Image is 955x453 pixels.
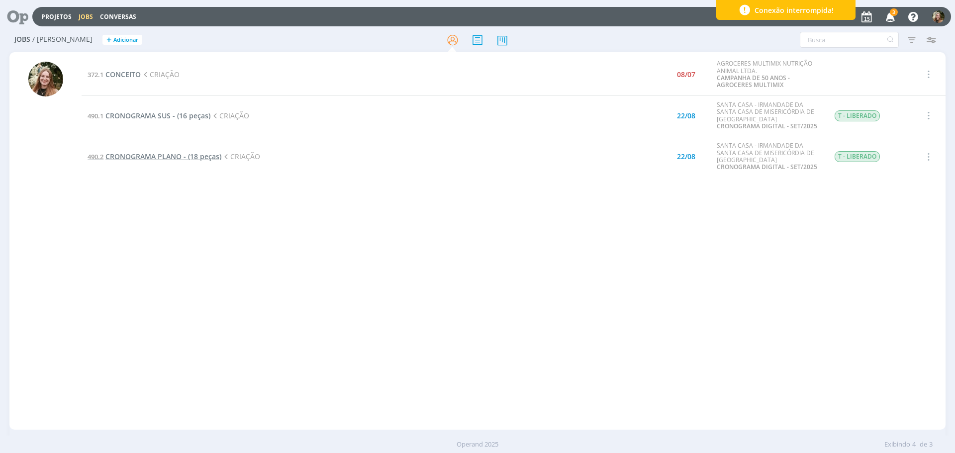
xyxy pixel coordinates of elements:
[113,37,138,43] span: Adicionar
[106,35,111,45] span: +
[41,12,72,21] a: Projetos
[221,152,260,161] span: CRIAÇÃO
[100,12,136,21] a: Conversas
[929,440,933,450] span: 3
[912,440,916,450] span: 4
[210,111,249,120] span: CRIAÇÃO
[88,70,103,79] span: 372.1
[88,111,103,120] span: 490.1
[717,60,819,89] div: AGROCERES MULTIMIX NUTRIÇÃO ANIMAL LTDA.
[88,70,141,79] a: 372.1CONCEITO
[97,13,139,21] button: Conversas
[28,62,63,96] img: L
[38,13,75,21] button: Projetos
[717,163,817,171] a: CRONOGRAMA DIGITAL - SET/2025
[879,8,900,26] button: 3
[88,111,210,120] a: 490.1CRONOGRAMA SUS - (16 peças)
[890,8,898,16] span: 3
[141,70,180,79] span: CRIAÇÃO
[105,70,141,79] span: CONCEITO
[88,152,103,161] span: 490.2
[79,12,93,21] a: Jobs
[32,35,93,44] span: / [PERSON_NAME]
[920,440,927,450] span: de
[105,111,210,120] span: CRONOGRAMA SUS - (16 peças)
[717,142,819,171] div: SANTA CASA - IRMANDADE DA SANTA CASA DE MISERICÓRDIA DE [GEOGRAPHIC_DATA]
[835,151,880,162] span: T - LIBERADO
[932,10,945,23] img: L
[677,71,695,78] div: 08/07
[677,112,695,119] div: 22/08
[14,35,30,44] span: Jobs
[932,8,945,25] button: L
[800,32,899,48] input: Busca
[105,152,221,161] span: CRONOGRAMA PLANO - (18 peças)
[755,5,834,15] span: Conexão interrompida!
[884,440,910,450] span: Exibindo
[717,122,817,130] a: CRONOGRAMA DIGITAL - SET/2025
[102,35,142,45] button: +Adicionar
[835,110,880,121] span: T - LIBERADO
[717,101,819,130] div: SANTA CASA - IRMANDADE DA SANTA CASA DE MISERICÓRDIA DE [GEOGRAPHIC_DATA]
[88,152,221,161] a: 490.2CRONOGRAMA PLANO - (18 peças)
[76,13,96,21] button: Jobs
[717,74,790,89] a: CAMPANHA DE 50 ANOS - AGROCERES MULTIMIX
[677,153,695,160] div: 22/08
